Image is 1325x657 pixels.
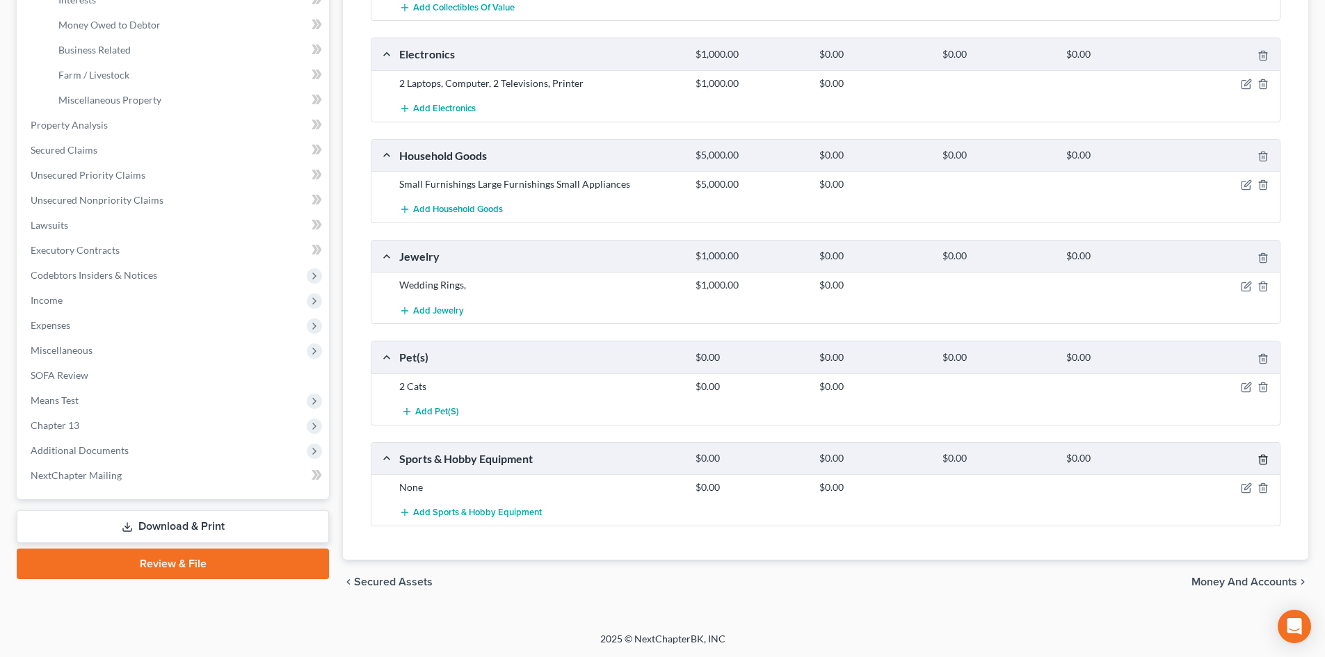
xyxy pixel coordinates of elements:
div: None [392,480,689,494]
span: Secured Assets [354,576,433,587]
div: $0.00 [812,278,935,292]
a: Farm / Livestock [47,63,329,88]
div: $5,000.00 [689,177,812,191]
span: Miscellaneous [31,344,93,356]
a: Business Related [47,38,329,63]
div: 2 Cats [392,380,689,394]
div: $0.00 [935,250,1059,263]
a: Download & Print [17,510,329,543]
span: Means Test [31,394,79,406]
span: Farm / Livestock [58,69,129,81]
span: Money and Accounts [1191,576,1297,587]
div: Wedding Rings, [392,278,689,292]
div: $0.00 [1059,452,1182,465]
div: Electronics [392,47,689,61]
div: $5,000.00 [689,149,812,162]
div: $0.00 [689,380,812,394]
span: NextChapter Mailing [31,469,122,481]
span: Add Household Goods [413,204,503,216]
div: 2 Laptops, Computer, 2 Televisions, Printer [392,76,689,90]
div: Household Goods [392,148,689,163]
span: Codebtors Insiders & Notices [31,269,157,281]
span: Income [31,294,63,306]
button: Add Jewelry [399,298,464,323]
span: Add Jewelry [413,305,464,316]
div: 2025 © NextChapterBK, INC [266,632,1059,657]
a: Property Analysis [19,113,329,138]
span: Add Pet(s) [415,406,459,417]
span: Additional Documents [31,444,129,456]
a: Secured Claims [19,138,329,163]
a: Money Owed to Debtor [47,13,329,38]
span: Secured Claims [31,144,97,156]
span: Money Owed to Debtor [58,19,161,31]
i: chevron_right [1297,576,1308,587]
div: $1,000.00 [689,48,812,61]
div: $0.00 [935,452,1059,465]
a: Unsecured Priority Claims [19,163,329,188]
i: chevron_left [343,576,354,587]
a: Executory Contracts [19,238,329,263]
span: Add Collectibles Of Value [413,2,515,13]
span: Property Analysis [31,119,108,131]
div: $1,000.00 [689,278,812,292]
a: Miscellaneous Property [47,88,329,113]
a: Unsecured Nonpriority Claims [19,188,329,213]
span: Lawsuits [31,219,68,231]
a: Review & File [17,549,329,579]
div: $0.00 [812,250,935,263]
span: Add Sports & Hobby Equipment [413,508,542,519]
div: $0.00 [1059,250,1182,263]
span: Chapter 13 [31,419,79,431]
span: Executory Contracts [31,244,120,256]
button: Add Pet(s) [399,399,460,425]
div: $0.00 [1059,48,1182,61]
div: Pet(s) [392,350,689,364]
div: Open Intercom Messenger [1278,610,1311,643]
div: $0.00 [689,480,812,494]
div: $0.00 [689,351,812,364]
button: Add Household Goods [399,197,503,222]
div: Jewelry [392,249,689,263]
button: chevron_left Secured Assets [343,576,433,587]
div: $0.00 [812,351,935,364]
div: $0.00 [935,48,1059,61]
span: Unsecured Nonpriority Claims [31,194,163,206]
div: $1,000.00 [689,76,812,90]
a: SOFA Review [19,363,329,388]
div: $0.00 [812,48,935,61]
div: $0.00 [812,149,935,162]
a: Lawsuits [19,213,329,238]
span: Unsecured Priority Claims [31,169,145,181]
div: $0.00 [935,149,1059,162]
div: $0.00 [812,452,935,465]
button: Add Electronics [399,96,476,122]
span: Miscellaneous Property [58,94,161,106]
div: Small Furnishings Large Furnishings Small Appliances [392,177,689,191]
div: $0.00 [812,76,935,90]
div: $1,000.00 [689,250,812,263]
a: NextChapter Mailing [19,463,329,488]
button: Money and Accounts chevron_right [1191,576,1308,587]
span: Business Related [58,44,131,56]
div: $0.00 [812,177,935,191]
div: Sports & Hobby Equipment [392,451,689,466]
div: $0.00 [812,380,935,394]
div: $0.00 [689,452,812,465]
span: Expenses [31,319,70,331]
div: $0.00 [812,480,935,494]
div: $0.00 [935,351,1059,364]
button: Add Sports & Hobby Equipment [399,500,542,526]
div: $0.00 [1059,351,1182,364]
span: SOFA Review [31,369,88,381]
span: Add Electronics [413,103,476,114]
div: $0.00 [1059,149,1182,162]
